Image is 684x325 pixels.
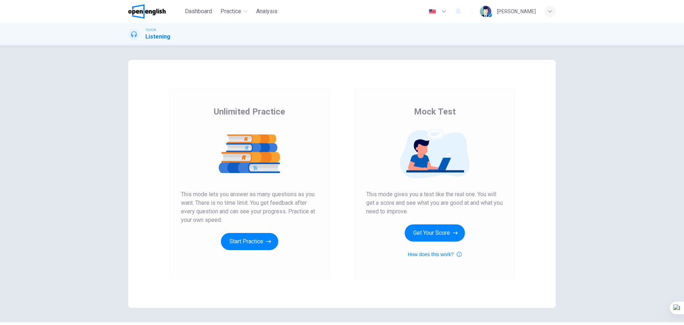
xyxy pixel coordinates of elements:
img: en [428,9,437,14]
span: This mode lets you answer as many questions as you want. There is no time limit. You get feedback... [181,190,318,224]
img: Profile picture [480,6,491,17]
a: OpenEnglish logo [128,4,182,19]
span: Mock Test [414,106,456,117]
button: Get Your Score [405,224,465,242]
div: [PERSON_NAME] [497,7,536,16]
span: Practice [221,7,241,16]
button: Start Practice [221,233,278,250]
span: Dashboard [185,7,212,16]
span: Analysis [256,7,278,16]
button: How does this work? [408,250,461,259]
button: Analysis [253,5,280,18]
span: This mode gives you a test like the real one. You will get a score and see what you are good at a... [366,190,503,216]
span: TOEIC® [145,27,156,32]
img: OpenEnglish logo [128,4,166,19]
h1: Listening [145,32,170,41]
button: Practice [218,5,250,18]
span: Unlimited Practice [214,106,285,117]
button: Dashboard [182,5,215,18]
